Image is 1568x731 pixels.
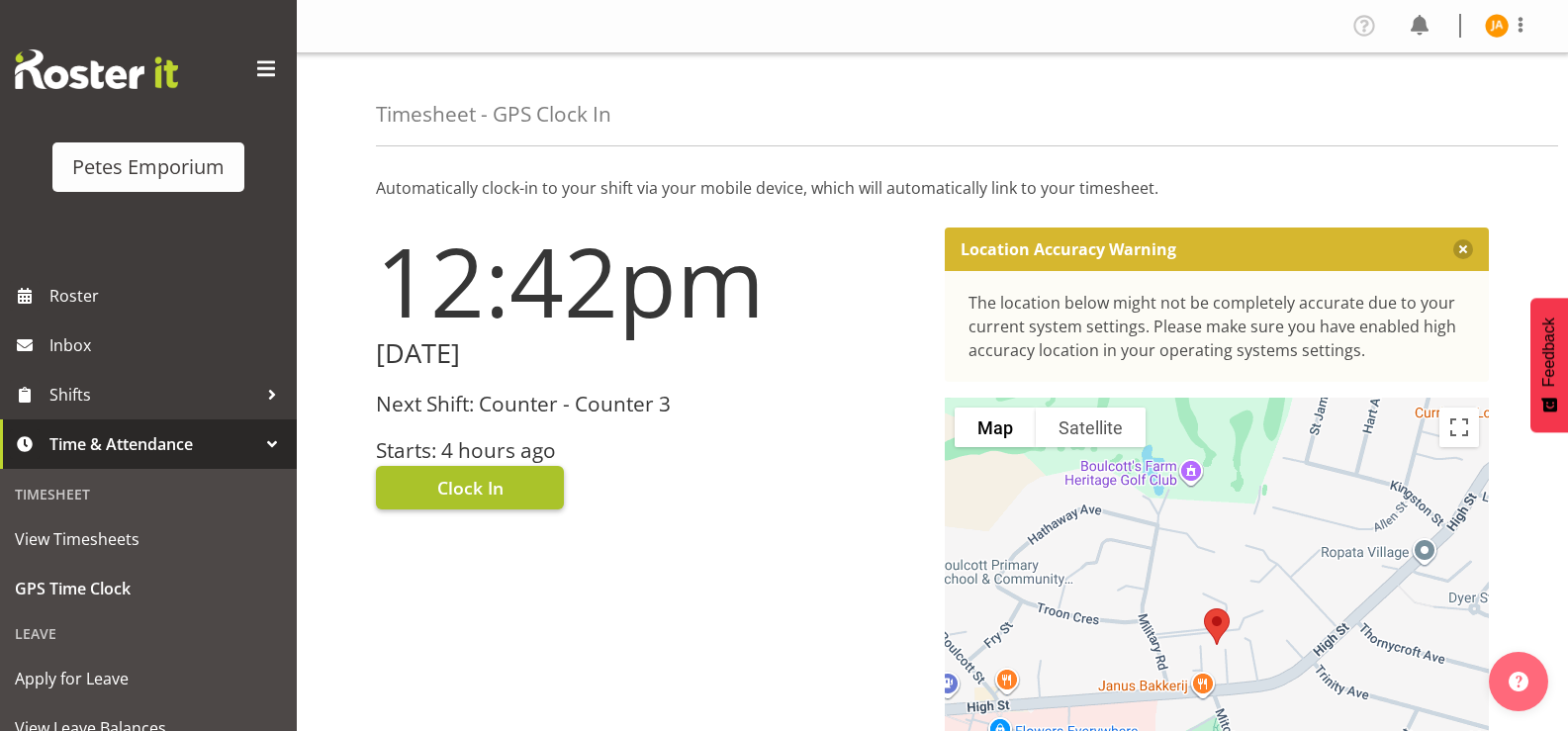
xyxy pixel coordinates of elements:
span: Clock In [437,475,504,501]
p: Automatically clock-in to your shift via your mobile device, which will automatically link to you... [376,176,1489,200]
span: Shifts [49,380,257,410]
a: View Timesheets [5,514,292,564]
span: Apply for Leave [15,664,282,693]
a: Apply for Leave [5,654,292,703]
div: The location below might not be completely accurate due to your current system settings. Please m... [968,291,1466,362]
span: Inbox [49,330,287,360]
h1: 12:42pm [376,228,921,334]
div: Petes Emporium [72,152,225,182]
a: GPS Time Clock [5,564,292,613]
div: Leave [5,613,292,654]
h3: Next Shift: Counter - Counter 3 [376,393,921,415]
button: Clock In [376,466,564,509]
span: Roster [49,281,287,311]
span: GPS Time Clock [15,574,282,603]
span: Feedback [1540,318,1558,387]
span: View Timesheets [15,524,282,554]
h4: Timesheet - GPS Clock In [376,103,611,126]
button: Show satellite imagery [1036,408,1146,447]
button: Toggle fullscreen view [1439,408,1479,447]
h2: [DATE] [376,338,921,369]
span: Time & Attendance [49,429,257,459]
div: Timesheet [5,474,292,514]
button: Close message [1453,239,1473,259]
button: Feedback - Show survey [1530,298,1568,432]
p: Location Accuracy Warning [961,239,1176,259]
button: Show street map [955,408,1036,447]
h3: Starts: 4 hours ago [376,439,921,462]
img: help-xxl-2.png [1509,672,1528,691]
img: jeseryl-armstrong10788.jpg [1485,14,1509,38]
img: Rosterit website logo [15,49,178,89]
